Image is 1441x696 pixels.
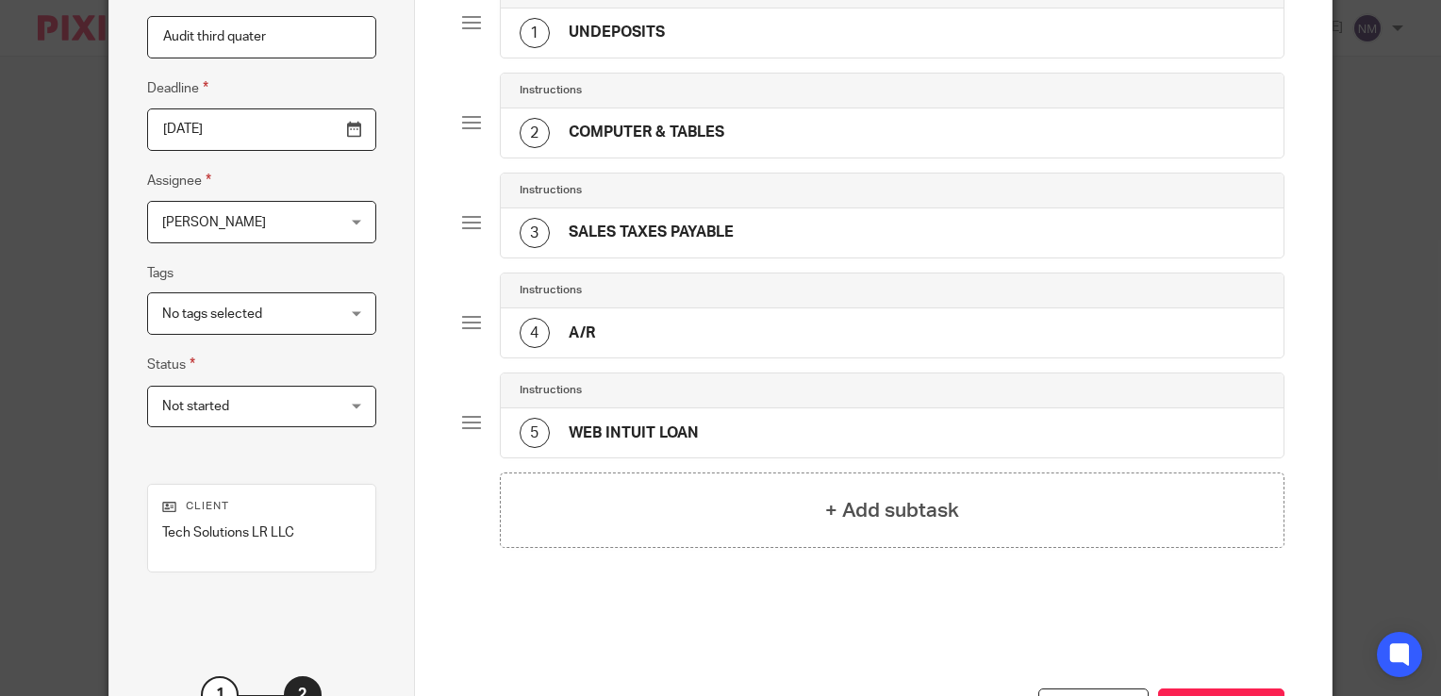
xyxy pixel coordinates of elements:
div: 5 [520,418,550,448]
h4: WEB INTUIT LOAN [569,423,699,443]
input: Use the arrow keys to pick a date [147,108,376,151]
span: [PERSON_NAME] [162,216,266,229]
h4: COMPUTER & TABLES [569,123,724,142]
input: Task name [147,16,376,58]
h4: Instructions [520,283,582,298]
div: 3 [520,218,550,248]
span: Not started [162,400,229,413]
span: No tags selected [162,307,262,321]
label: Assignee [147,170,211,191]
div: 2 [520,118,550,148]
label: Deadline [147,77,208,99]
label: Status [147,354,195,375]
label: Tags [147,264,174,283]
div: 1 [520,18,550,48]
h4: SALES TAXES PAYABLE [569,223,734,242]
h4: A/R [569,323,595,343]
h4: UNDEPOSITS [569,23,665,42]
h4: Instructions [520,383,582,398]
p: Client [162,499,361,514]
p: Tech Solutions LR LLC [162,523,361,542]
h4: + Add subtask [825,496,959,525]
h4: Instructions [520,183,582,198]
div: 4 [520,318,550,348]
h4: Instructions [520,83,582,98]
